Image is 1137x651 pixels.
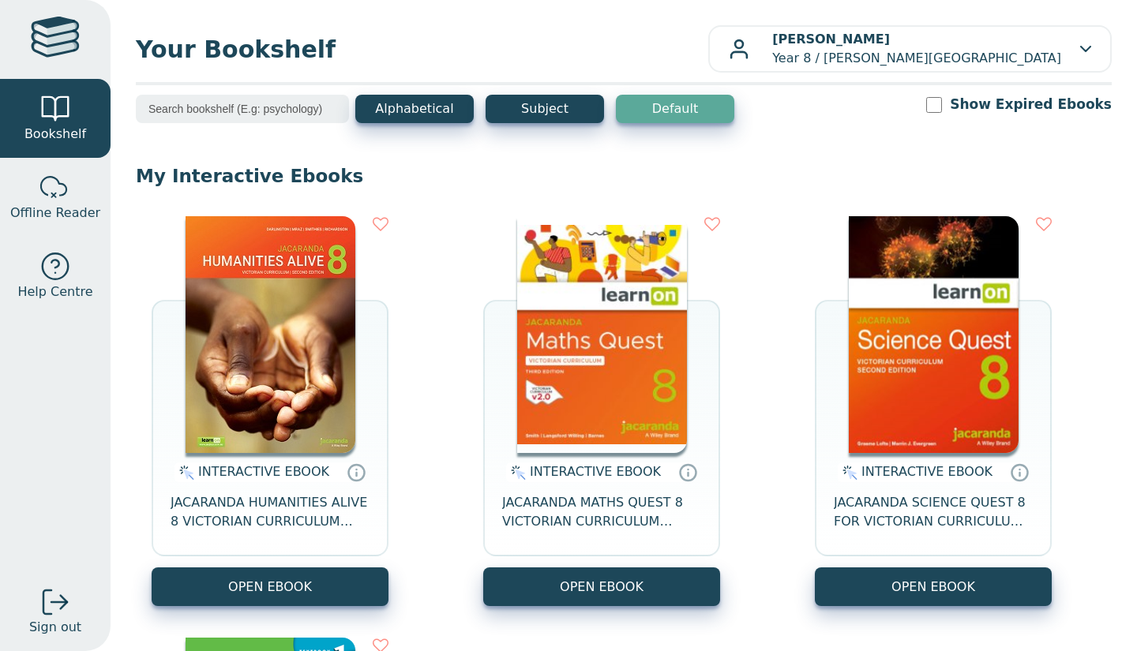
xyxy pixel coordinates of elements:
[708,25,1112,73] button: [PERSON_NAME]Year 8 / [PERSON_NAME][GEOGRAPHIC_DATA]
[530,464,661,479] span: INTERACTIVE EBOOK
[136,32,708,67] span: Your Bookshelf
[347,462,366,481] a: Interactive eBooks are accessed online via the publisher’s portal. They contain interactive resou...
[834,493,1033,531] span: JACARANDA SCIENCE QUEST 8 FOR VICTORIAN CURRICULUM LEARNON 2E EBOOK
[198,464,329,479] span: INTERACTIVE EBOOK
[950,95,1112,114] label: Show Expired Ebooks
[506,463,526,482] img: interactive.svg
[772,32,890,47] b: [PERSON_NAME]
[486,95,604,123] button: Subject
[171,493,370,531] span: JACARANDA HUMANITIES ALIVE 8 VICTORIAN CURRICULUM LEARNON EBOOK 2E
[17,282,92,301] span: Help Centre
[152,567,388,606] button: OPEN EBOOK
[483,567,720,606] button: OPEN EBOOK
[616,95,734,123] button: Default
[10,204,100,223] span: Offline Reader
[174,463,194,482] img: interactive.svg
[24,125,86,144] span: Bookshelf
[772,30,1061,68] p: Year 8 / [PERSON_NAME][GEOGRAPHIC_DATA]
[815,567,1052,606] button: OPEN EBOOK
[838,463,857,482] img: interactive.svg
[849,216,1019,453] img: fffb2005-5288-ea11-a992-0272d098c78b.png
[678,462,697,481] a: Interactive eBooks are accessed online via the publisher’s portal. They contain interactive resou...
[355,95,474,123] button: Alphabetical
[136,95,349,123] input: Search bookshelf (E.g: psychology)
[136,164,1112,188] p: My Interactive Ebooks
[502,493,701,531] span: JACARANDA MATHS QUEST 8 VICTORIAN CURRICULUM LEARNON EBOOK 3E
[861,464,993,479] span: INTERACTIVE EBOOK
[1010,462,1029,481] a: Interactive eBooks are accessed online via the publisher’s portal. They contain interactive resou...
[29,618,81,637] span: Sign out
[186,216,355,453] img: bee2d5d4-7b91-e911-a97e-0272d098c78b.jpg
[517,216,687,453] img: c004558a-e884-43ec-b87a-da9408141e80.jpg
